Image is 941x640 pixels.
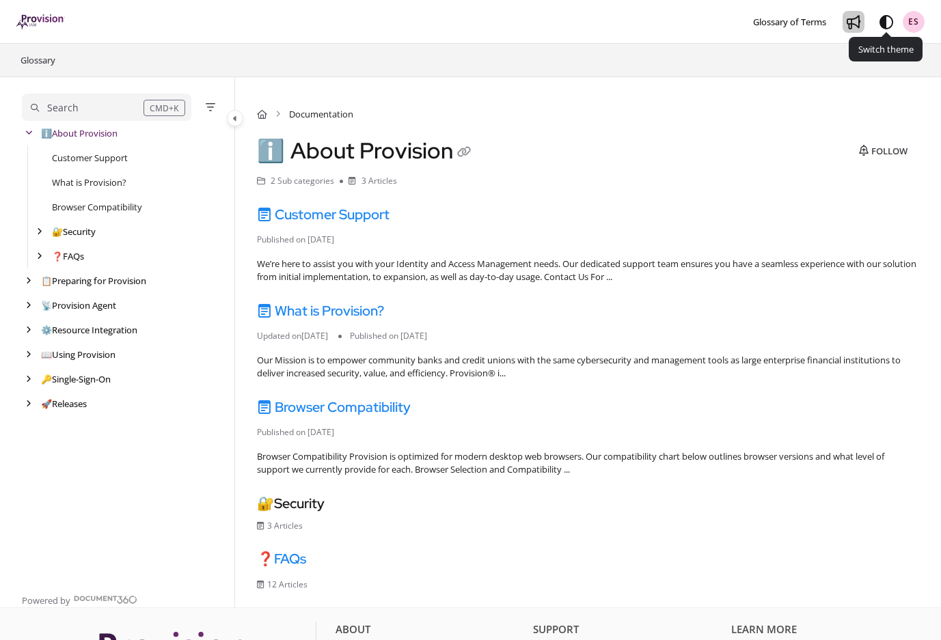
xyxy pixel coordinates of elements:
span: ⚙️ [41,324,52,336]
div: Search [47,100,79,115]
span: ❓ [52,250,63,262]
a: Home [257,107,267,121]
a: Whats new [843,11,864,33]
a: Releases [41,397,87,411]
span: 🔐 [52,225,63,238]
span: 🚀 [41,398,52,410]
div: Switch theme [849,37,923,61]
span: 📖 [41,348,52,361]
div: Our Mission is to empower community banks and credit unions with the same cybersecurity and manag... [257,354,919,380]
span: ℹ️ [257,136,285,165]
span: Documentation [289,107,353,121]
a: Security [52,225,96,238]
div: arrow [22,398,36,411]
li: Published on [DATE] [338,330,437,342]
div: arrow [33,250,46,263]
a: Customer Support [257,206,390,223]
a: Single-Sign-On [41,372,111,386]
div: Browser Compatibility Provision is optimized for modern desktop web browsers. Our compatibility c... [257,450,919,477]
div: arrow [33,225,46,238]
div: arrow [22,348,36,361]
button: Filter [202,99,219,115]
img: brand logo [16,14,65,29]
span: ❓ [257,550,274,568]
span: Powered by [22,594,70,607]
span: ES [908,16,919,29]
span: 🔐 [257,495,274,512]
span: 📡 [41,299,52,311]
img: Document360 [74,596,137,604]
button: Theme options [875,11,897,33]
h1: About Provision [257,137,475,164]
li: 2 Sub categories [257,175,340,188]
span: 📋 [41,275,52,287]
li: Published on [DATE] [257,426,344,439]
div: arrow [22,324,36,337]
a: ❓FAQs [257,550,306,568]
button: Follow [847,140,919,162]
a: Using Provision [41,348,115,361]
li: 3 Articles [340,175,397,188]
li: 12 Articles [257,579,318,591]
span: Glossary of Terms [753,16,826,28]
span: 🔑 [41,373,52,385]
a: Browser Compatibility [52,200,142,214]
div: arrow [22,127,36,140]
a: Glossary [19,52,57,68]
a: What is Provision? [257,302,384,320]
div: arrow [22,275,36,288]
span: ℹ️ [41,127,52,139]
button: Search [22,94,191,121]
a: Resource Integration [41,323,137,337]
a: FAQs [52,249,84,263]
button: Category toggle [227,110,243,126]
div: We’re here to assist you with your Identity and Access Management needs. Our dedicated support te... [257,258,919,284]
div: arrow [22,299,36,312]
span: Security [257,493,919,514]
li: Updated on [DATE] [257,330,338,342]
button: ES [903,11,925,33]
li: 3 Articles [257,520,313,532]
div: arrow [22,373,36,386]
button: Copy link of About Provision [453,142,475,164]
a: Project logo [16,14,65,30]
a: Preparing for Provision [41,274,146,288]
a: Powered by Document360 - opens in a new tab [22,591,137,607]
div: CMD+K [144,100,185,116]
li: Published on [DATE] [257,234,344,246]
a: Browser Compatibility [257,398,411,416]
a: Provision Agent [41,298,116,312]
a: What is Provision? [52,176,126,189]
a: About Provision [41,126,118,140]
a: Customer Support [52,151,128,165]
